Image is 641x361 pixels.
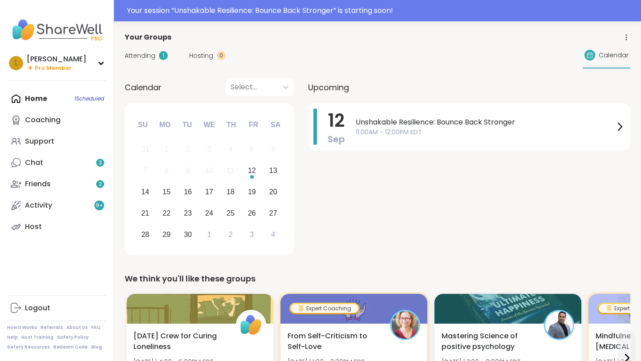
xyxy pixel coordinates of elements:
div: 11 [227,164,235,176]
div: Choose Sunday, September 28th, 2025 [136,225,155,244]
div: 4 [228,143,232,155]
a: Safety Resources [7,344,50,350]
span: Calendar [125,81,162,93]
a: How It Works [7,325,37,331]
div: 25 [227,207,235,219]
a: Help [7,334,18,341]
div: We [199,115,219,135]
div: Your session “ Unshakable Resilience: Bounce Back Stronger ” is starting soon! [127,5,636,16]
span: Attending [125,51,155,60]
div: [PERSON_NAME] [27,54,86,64]
a: Activity9+ [7,195,106,216]
div: Tu [177,115,197,135]
div: 15 [162,186,170,198]
div: 9 [186,164,190,176]
a: Host [7,216,106,237]
span: Your Groups [125,32,171,43]
div: Not available Tuesday, September 9th, 2025 [179,161,198,180]
div: Logout [25,303,50,313]
a: Host Training [21,334,53,341]
div: Choose Saturday, September 27th, 2025 [264,204,283,223]
div: Choose Wednesday, October 1st, 2025 [200,225,219,244]
div: 22 [162,207,170,219]
a: FAQ [91,325,101,331]
div: month 2025-09 [134,139,284,245]
div: Coaching [25,115,61,125]
div: 16 [184,186,192,198]
div: 7 [143,164,147,176]
div: Th [222,115,241,135]
div: Choose Friday, September 26th, 2025 [242,204,261,223]
div: Choose Friday, September 12th, 2025 [242,161,261,180]
img: ShareWell Nav Logo [7,14,106,45]
div: 24 [205,207,213,219]
div: Not available Friday, September 5th, 2025 [242,140,261,159]
span: Calendar [599,51,629,60]
div: Choose Thursday, October 2nd, 2025 [221,225,240,244]
div: Not available Thursday, September 4th, 2025 [221,140,240,159]
img: Fausta [391,311,419,339]
div: 12 [248,164,256,176]
div: Choose Monday, September 22nd, 2025 [157,204,176,223]
div: 28 [141,229,149,241]
div: Expert Coaching [291,304,358,313]
div: 5 [250,143,254,155]
span: 3 [99,159,102,167]
div: Choose Tuesday, September 30th, 2025 [179,225,198,244]
div: Not available Sunday, September 7th, 2025 [136,161,155,180]
div: 2 [186,143,190,155]
img: ShareWell [237,311,265,339]
div: 8 [165,164,169,176]
span: Upcoming [308,81,349,93]
span: Mastering Science of positive psychology [442,331,534,352]
div: Sa [266,115,285,135]
a: Chat3 [7,152,106,173]
span: Hosting [189,51,213,60]
div: Choose Wednesday, September 24th, 2025 [200,204,219,223]
span: 2 [99,180,102,188]
div: Friends [25,179,51,189]
span: 9 + [96,202,103,209]
span: Sep [328,133,345,145]
div: Choose Saturday, September 13th, 2025 [264,161,283,180]
div: 3 [250,229,254,241]
div: Not available Wednesday, September 10th, 2025 [200,161,219,180]
div: Not available Tuesday, September 2nd, 2025 [179,140,198,159]
div: Activity [25,201,52,210]
div: 14 [141,186,149,198]
div: Choose Friday, October 3rd, 2025 [242,225,261,244]
span: L [15,57,18,69]
span: 12 [328,108,345,133]
img: amzallagdan [545,311,573,339]
div: 23 [184,207,192,219]
div: Choose Sunday, September 21st, 2025 [136,204,155,223]
div: Choose Saturday, October 4th, 2025 [264,225,283,244]
div: 1 [207,229,211,241]
div: Host [25,222,42,232]
div: Choose Thursday, September 18th, 2025 [221,183,240,202]
div: Support [25,136,54,146]
div: 0 [217,51,226,60]
div: 27 [269,207,277,219]
div: 18 [227,186,235,198]
span: [DATE] Crew for Curing Loneliness [134,331,226,352]
div: 6 [271,143,275,155]
div: 31 [141,143,149,155]
div: 19 [248,186,256,198]
div: Choose Wednesday, September 17th, 2025 [200,183,219,202]
div: 4 [271,229,275,241]
a: Friends2 [7,173,106,195]
a: Safety Policy [57,334,89,341]
div: Not available Thursday, September 11th, 2025 [221,161,240,180]
div: 3 [207,143,211,155]
a: Support [7,131,106,152]
div: Mo [155,115,174,135]
a: Coaching [7,109,106,131]
div: Not available Monday, September 8th, 2025 [157,161,176,180]
span: Unshakable Resilience: Bounce Back Stronger [356,117,614,128]
div: Not available Sunday, August 31st, 2025 [136,140,155,159]
div: 1 [159,51,168,60]
div: Su [133,115,153,135]
div: Not available Saturday, September 6th, 2025 [264,140,283,159]
div: Choose Sunday, September 14th, 2025 [136,183,155,202]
